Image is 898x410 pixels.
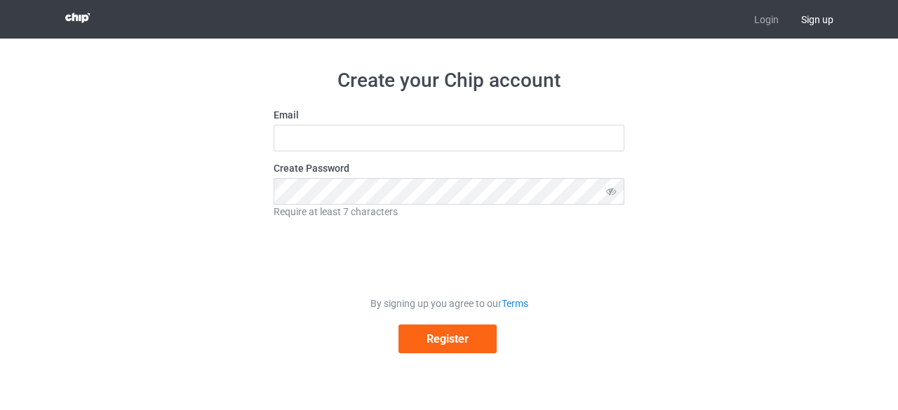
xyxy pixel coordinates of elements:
div: Require at least 7 characters [274,205,624,219]
img: 3d383065fc803cdd16c62507c020ddf8.png [65,13,90,23]
button: Register [398,324,497,353]
h1: Create your Chip account [274,68,624,93]
label: Email [274,108,624,122]
a: Terms [502,298,528,309]
div: By signing up you agree to our [274,296,624,310]
label: Create Password [274,161,624,175]
iframe: reCAPTCHA [342,228,556,283]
